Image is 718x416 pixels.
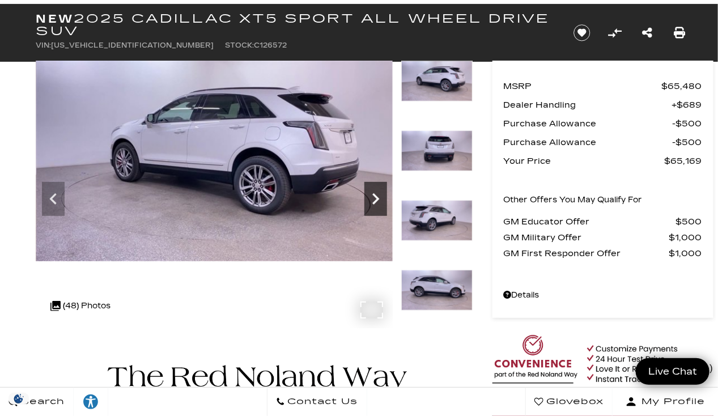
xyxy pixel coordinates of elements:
[36,41,52,49] span: VIN:
[504,192,643,208] p: Other Offers You May Qualify For
[504,245,702,261] a: GM First Responder Offer $1,000
[18,394,65,410] span: Search
[669,230,702,245] span: $1,000
[662,78,702,94] span: $65,480
[613,388,718,416] button: Open user profile menu
[504,134,673,150] span: Purchase Allowance
[504,214,676,230] span: GM Educator Offer
[36,12,74,26] strong: New
[543,394,604,410] span: Glovebox
[665,153,702,169] span: $65,169
[504,78,662,94] span: MSRP
[504,97,672,113] span: Dealer Handling
[226,41,254,49] span: Stock:
[642,25,652,41] a: Share this New 2025 Cadillac XT5 Sport All Wheel Drive SUV
[637,394,705,410] span: My Profile
[606,24,623,41] button: Compare Vehicle
[254,41,287,49] span: C126572
[504,214,702,230] a: GM Educator Offer $500
[504,78,702,94] a: MSRP $65,480
[636,358,709,385] a: Live Chat
[570,24,594,42] button: Save vehicle
[74,388,108,416] a: Explore your accessibility options
[401,270,473,311] img: New 2025 Crystal White Tricoat Cadillac Sport image 9
[504,153,665,169] span: Your Price
[45,292,117,320] div: (48) Photos
[42,182,65,216] div: Previous
[74,393,108,410] div: Explore your accessibility options
[504,97,702,113] a: Dealer Handling $689
[673,116,702,131] span: $500
[669,245,702,261] span: $1,000
[504,134,702,150] a: Purchase Allowance $500
[504,230,702,245] a: GM Military Offer $1,000
[285,394,358,410] span: Contact Us
[6,393,32,405] img: Opt-Out Icon
[267,388,367,416] a: Contact Us
[673,134,702,150] span: $500
[504,230,669,245] span: GM Military Offer
[504,245,669,261] span: GM First Responder Offer
[36,12,555,37] h1: 2025 Cadillac XT5 Sport All Wheel Drive SUV
[504,116,702,131] a: Purchase Allowance $500
[525,388,613,416] a: Glovebox
[504,153,702,169] a: Your Price $65,169
[6,393,32,405] section: Click to Open Cookie Consent Modal
[364,182,387,216] div: Next
[672,97,702,113] span: $689
[643,365,703,378] span: Live Chat
[36,61,393,261] img: New 2025 Crystal White Tricoat Cadillac Sport image 6
[674,25,686,41] a: Print this New 2025 Cadillac XT5 Sport All Wheel Drive SUV
[504,116,673,131] span: Purchase Allowance
[401,130,473,171] img: New 2025 Crystal White Tricoat Cadillac Sport image 7
[504,287,702,303] a: Details
[676,214,702,230] span: $500
[52,41,214,49] span: [US_VEHICLE_IDENTIFICATION_NUMBER]
[401,200,473,241] img: New 2025 Crystal White Tricoat Cadillac Sport image 8
[401,61,473,101] img: New 2025 Crystal White Tricoat Cadillac Sport image 6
